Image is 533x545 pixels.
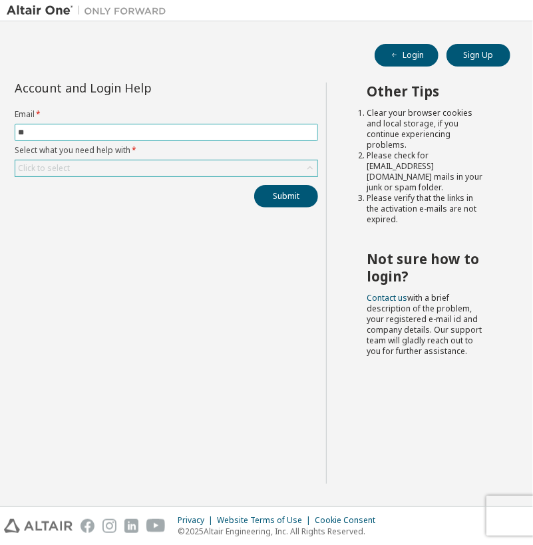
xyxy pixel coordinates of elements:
[4,519,73,533] img: altair_logo.svg
[15,145,318,156] label: Select what you need help with
[217,515,315,526] div: Website Terms of Use
[15,83,258,93] div: Account and Login Help
[375,44,439,67] button: Login
[102,519,116,533] img: instagram.svg
[18,163,70,174] div: Click to select
[178,515,217,526] div: Privacy
[124,519,138,533] img: linkedin.svg
[315,515,383,526] div: Cookie Consent
[367,292,407,303] a: Contact us
[367,150,486,193] li: Please check for [EMAIL_ADDRESS][DOMAIN_NAME] mails in your junk or spam folder.
[367,250,486,285] h2: Not sure how to login?
[178,526,383,537] p: © 2025 Altair Engineering, Inc. All Rights Reserved.
[446,44,510,67] button: Sign Up
[367,193,486,225] li: Please verify that the links in the activation e-mails are not expired.
[367,83,486,100] h2: Other Tips
[367,292,482,357] span: with a brief description of the problem, your registered e-mail id and company details. Our suppo...
[254,185,318,208] button: Submit
[367,108,486,150] li: Clear your browser cookies and local storage, if you continue experiencing problems.
[7,4,173,17] img: Altair One
[15,160,317,176] div: Click to select
[146,519,166,533] img: youtube.svg
[15,109,318,120] label: Email
[81,519,94,533] img: facebook.svg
